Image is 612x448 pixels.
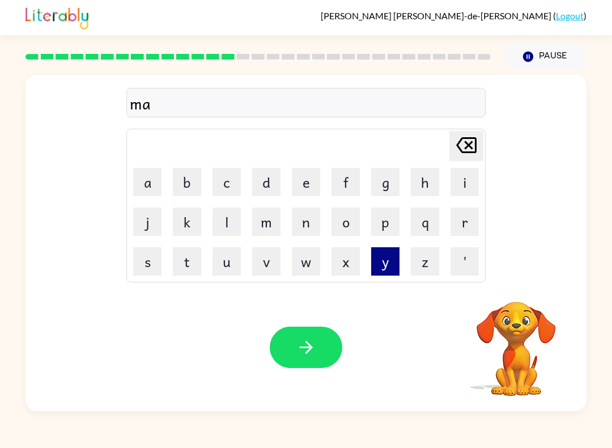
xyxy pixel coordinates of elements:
[450,208,479,236] button: r
[411,168,439,196] button: h
[371,168,399,196] button: g
[212,168,241,196] button: c
[212,208,241,236] button: l
[556,10,584,21] a: Logout
[133,247,161,276] button: s
[371,247,399,276] button: y
[212,247,241,276] button: u
[133,168,161,196] button: a
[450,168,479,196] button: i
[292,168,320,196] button: e
[133,208,161,236] button: j
[173,208,201,236] button: k
[252,208,280,236] button: m
[173,247,201,276] button: t
[292,247,320,276] button: w
[252,168,280,196] button: d
[460,284,573,398] video: Your browser must support playing .mp4 files to use Literably. Please try using another browser.
[411,247,439,276] button: z
[25,5,88,29] img: Literably
[331,247,360,276] button: x
[504,44,586,70] button: Pause
[252,247,280,276] button: v
[450,247,479,276] button: '
[411,208,439,236] button: q
[292,208,320,236] button: n
[173,168,201,196] button: b
[130,91,482,115] div: ma
[321,10,553,21] span: [PERSON_NAME] [PERSON_NAME]-de-[PERSON_NAME]
[321,10,586,21] div: ( )
[371,208,399,236] button: p
[331,208,360,236] button: o
[331,168,360,196] button: f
